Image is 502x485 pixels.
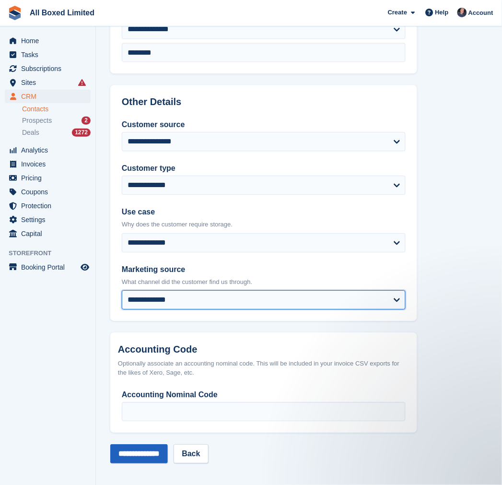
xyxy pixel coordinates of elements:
span: Sites [21,76,79,89]
label: Customer type [122,163,406,174]
span: Coupons [21,185,79,199]
label: Customer source [122,119,406,130]
span: Storefront [9,248,95,258]
a: Preview store [79,261,91,273]
a: menu [5,48,91,61]
span: Pricing [21,171,79,185]
a: Prospects 2 [22,116,91,126]
a: All Boxed Limited [26,5,98,21]
a: menu [5,90,91,103]
a: Back [174,444,208,463]
i: Smart entry sync failures have occurred [78,79,86,86]
label: Marketing source [122,264,406,275]
a: Contacts [22,105,91,114]
div: Optionally associate an accounting nominal code. This will be included in your invoice CSV export... [118,359,409,378]
a: menu [5,199,91,213]
a: menu [5,227,91,240]
label: Accounting Nominal Code [122,389,406,401]
span: Help [435,8,449,17]
a: Deals 1272 [22,128,91,138]
p: Why does the customer require storage. [122,220,406,229]
a: menu [5,157,91,171]
img: stora-icon-8386f47178a22dfd0bd8f6a31ec36ba5ce8667c1dd55bd0f319d3a0aa187defe.svg [8,6,22,20]
span: Capital [21,227,79,240]
a: menu [5,213,91,226]
a: menu [5,143,91,157]
span: Subscriptions [21,62,79,75]
div: 1272 [72,129,91,137]
a: menu [5,185,91,199]
div: 2 [82,117,91,125]
label: Use case [122,206,406,218]
h2: Accounting Code [118,344,409,355]
span: Create [388,8,407,17]
a: menu [5,62,91,75]
span: Account [468,8,493,18]
span: Settings [21,213,79,226]
span: Deals [22,128,39,137]
img: Dan Goss [457,8,467,17]
span: Home [21,34,79,47]
span: Analytics [21,143,79,157]
span: Invoices [21,157,79,171]
h2: Other Details [122,96,406,107]
a: menu [5,34,91,47]
span: Booking Portal [21,260,79,274]
span: Protection [21,199,79,213]
a: menu [5,171,91,185]
span: Prospects [22,116,52,125]
a: menu [5,260,91,274]
span: CRM [21,90,79,103]
a: menu [5,76,91,89]
span: Tasks [21,48,79,61]
p: What channel did the customer find us through. [122,277,406,287]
